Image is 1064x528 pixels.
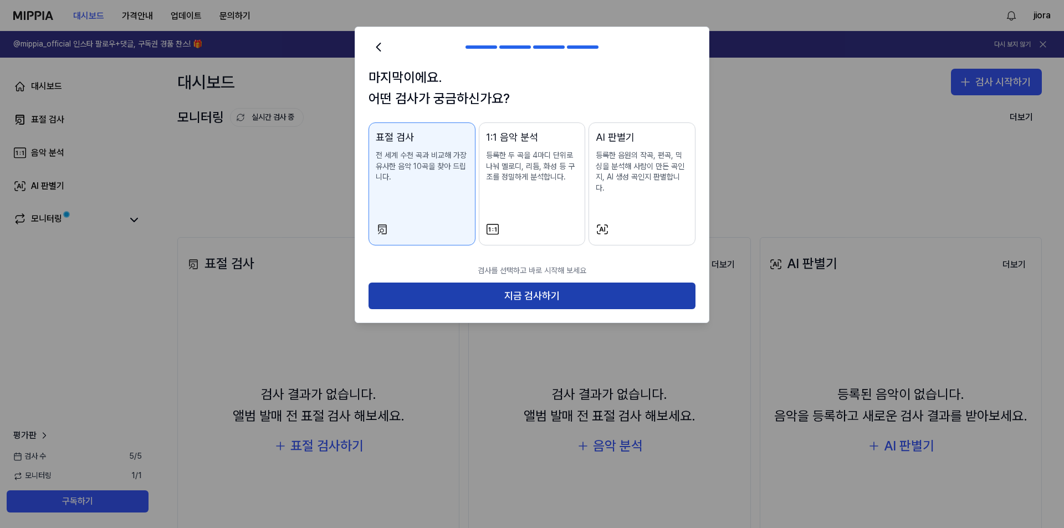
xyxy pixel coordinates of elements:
[486,130,579,146] div: 1:1 음악 분석
[596,150,688,193] p: 등록한 음원의 작곡, 편곡, 믹싱을 분석해 사람이 만든 곡인지, AI 생성 곡인지 판별합니다.
[369,122,475,245] button: 표절 검사전 세계 수천 곡과 비교해 가장 유사한 음악 10곡을 찾아 드립니다.
[589,122,695,245] button: AI 판별기등록한 음원의 작곡, 편곡, 믹싱을 분석해 사람이 만든 곡인지, AI 생성 곡인지 판별합니다.
[376,130,468,146] div: 표절 검사
[479,122,586,245] button: 1:1 음악 분석등록한 두 곡을 4마디 단위로 나눠 멜로디, 리듬, 화성 등 구조를 정밀하게 분석합니다.
[596,130,688,146] div: AI 판별기
[369,283,695,309] button: 지금 검사하기
[369,259,695,283] p: 검사를 선택하고 바로 시작해 보세요
[369,67,695,110] h1: 마지막이에요. 어떤 검사가 궁금하신가요?
[376,150,468,183] p: 전 세계 수천 곡과 비교해 가장 유사한 음악 10곡을 찾아 드립니다.
[486,150,579,183] p: 등록한 두 곡을 4마디 단위로 나눠 멜로디, 리듬, 화성 등 구조를 정밀하게 분석합니다.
